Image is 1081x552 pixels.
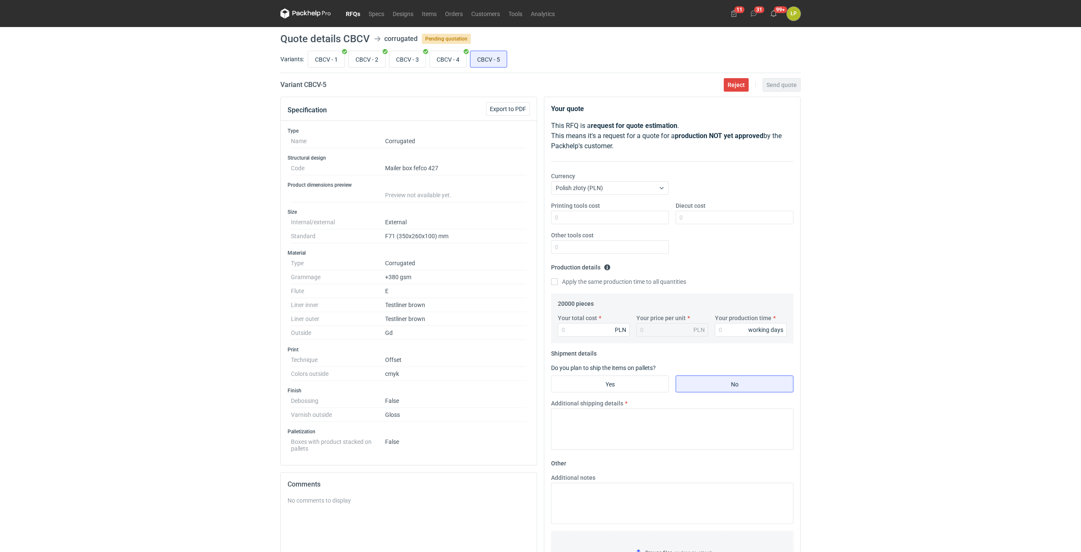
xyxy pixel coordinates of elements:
div: working days [748,326,783,334]
dd: Gd [385,326,527,340]
strong: request for quote estimation [591,122,677,130]
h3: Material [288,250,530,256]
label: Your total cost [558,314,597,322]
dd: Corrugated [385,134,527,148]
input: 0 [551,211,669,224]
dt: Internal/external [291,215,385,229]
h3: Product dimensions preview [288,182,530,188]
dd: F71 (350x260x100) mm [385,229,527,243]
label: Yes [551,375,669,392]
label: CBCV - 4 [429,51,467,68]
label: Apply the same production time to all quantities [551,277,686,286]
button: 11 [727,7,741,20]
input: 0 [558,323,630,337]
dd: False [385,394,527,408]
strong: production NOT yet approved [675,132,763,140]
legend: Other [551,457,566,467]
div: corrugated [384,34,418,44]
dt: Liner outer [291,312,385,326]
h3: Finish [288,387,530,394]
dt: Varnish outside [291,408,385,422]
dt: Type [291,256,385,270]
label: Printing tools cost [551,201,600,210]
h3: Palletization [288,428,530,435]
strong: Your quote [551,105,584,113]
dt: Code [291,161,385,175]
h2: Variant CBCV - 5 [280,80,326,90]
a: Orders [441,8,467,19]
button: Reject [724,78,749,92]
div: Łukasz Postawa [787,7,801,21]
label: Variants: [280,55,304,63]
dt: Colors outside [291,367,385,381]
legend: Shipment details [551,347,597,357]
div: PLN [693,326,705,334]
a: Tools [504,8,527,19]
span: Export to PDF [490,106,526,112]
dd: Offset [385,353,527,367]
label: Currency [551,172,575,180]
button: Specification [288,100,327,120]
dd: Testliner brown [385,312,527,326]
span: Pending quotation [422,34,471,44]
label: Your price per unit [636,314,686,322]
dd: Testliner brown [385,298,527,312]
dt: Outside [291,326,385,340]
dd: +380 gsm [385,270,527,284]
span: Preview not available yet. [385,192,451,199]
div: No comments to display [288,496,530,505]
button: Export to PDF [486,102,530,116]
a: RFQs [342,8,364,19]
dt: Boxes with product stacked on pallets [291,435,385,452]
a: Customers [467,8,504,19]
button: ŁP [787,7,801,21]
label: CBCV - 3 [389,51,426,68]
label: No [676,375,793,392]
input: 0 [715,323,787,337]
dt: Flute [291,284,385,298]
a: Analytics [527,8,559,19]
h3: Type [288,128,530,134]
h3: Structural design [288,155,530,161]
label: Additional notes [551,473,595,482]
dd: cmyk [385,367,527,381]
h1: Quote details CBCV [280,34,370,44]
h2: Comments [288,479,530,489]
dd: Corrugated [385,256,527,270]
label: Diecut cost [676,201,706,210]
dt: Debossing [291,394,385,408]
dt: Grammage [291,270,385,284]
input: 0 [676,211,793,224]
dd: Gloss [385,408,527,422]
a: Items [418,8,441,19]
a: Designs [388,8,418,19]
div: PLN [615,326,626,334]
label: Do you plan to ship the items on pallets? [551,364,656,371]
label: Other tools cost [551,231,594,239]
dd: False [385,435,527,452]
span: Reject [728,82,745,88]
dd: Mailer box fefco 427 [385,161,527,175]
dd: E [385,284,527,298]
legend: Production details [551,261,611,271]
p: This RFQ is a . This means it's a request for a quote for a by the Packhelp's customer. [551,121,793,151]
h3: Size [288,209,530,215]
dt: Technique [291,353,385,367]
svg: Packhelp Pro [280,8,331,19]
button: 31 [747,7,761,20]
span: Send quote [766,82,797,88]
dd: External [385,215,527,229]
h3: Print [288,346,530,353]
button: 99+ [767,7,780,20]
label: Your production time [715,314,771,322]
label: CBCV - 1 [308,51,345,68]
button: Send quote [763,78,801,92]
dt: Name [291,134,385,148]
dt: Standard [291,229,385,243]
label: Additional shipping details [551,399,623,408]
label: CBCV - 5 [470,51,507,68]
a: Specs [364,8,388,19]
label: CBCV - 2 [348,51,386,68]
input: 0 [551,240,669,254]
